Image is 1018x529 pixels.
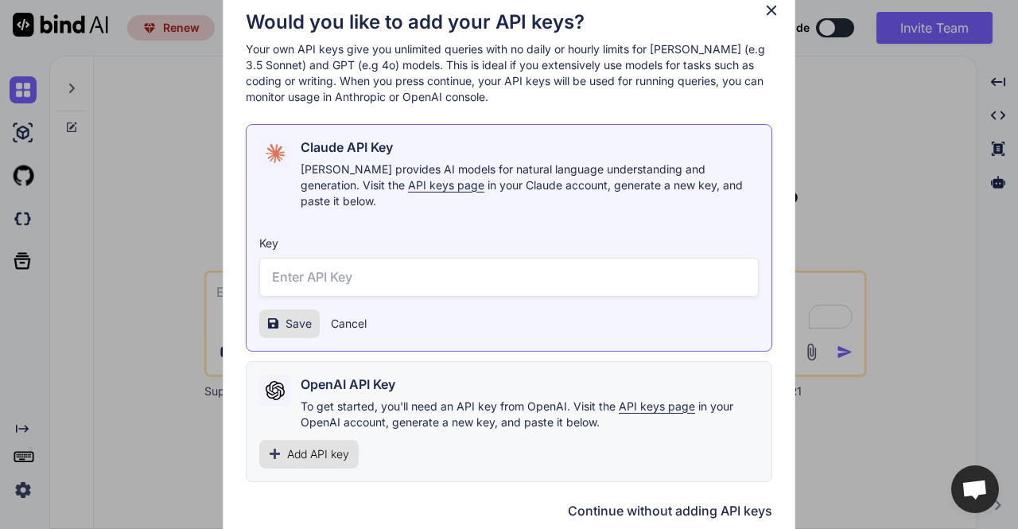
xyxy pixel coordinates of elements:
[246,10,772,35] h1: Would you like to add your API keys?
[259,309,320,338] button: Save
[568,501,772,520] button: Continue without adding API keys
[287,446,349,462] span: Add API key
[301,399,759,430] p: To get started, you'll need an API key from OpenAI. Visit the in your OpenAI account, generate a ...
[286,316,312,332] span: Save
[619,399,695,413] span: API keys page
[408,178,484,192] span: API keys page
[259,235,759,251] h3: Key
[259,258,759,297] input: Enter API Key
[301,138,393,157] h2: Claude API Key
[951,465,999,513] a: Open chat
[246,41,772,105] p: Your own API keys give you unlimited queries with no daily or hourly limits for [PERSON_NAME] (e....
[301,161,759,209] p: [PERSON_NAME] provides AI models for natural language understanding and generation. Visit the in ...
[301,375,395,394] h2: OpenAI API Key
[331,316,367,332] button: Cancel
